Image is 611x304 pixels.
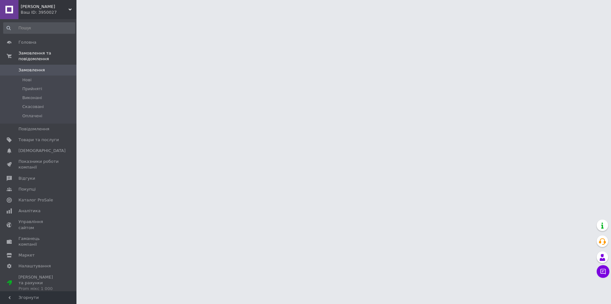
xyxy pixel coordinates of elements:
span: [DEMOGRAPHIC_DATA] [18,148,66,154]
span: Скасовані [22,104,44,110]
span: Маркет [18,252,35,258]
div: Prom мікс 1 000 [18,286,59,292]
span: Замовлення та повідомлення [18,50,76,62]
span: Каталог ProSale [18,197,53,203]
span: Гаманець компанії [18,236,59,247]
span: Нові [22,77,32,83]
span: Оплачені [22,113,42,119]
span: Налаштування [18,263,51,269]
span: Відгуки [18,176,35,181]
span: Прийняті [22,86,42,92]
span: Samson [21,4,68,10]
span: Виконані [22,95,42,101]
button: Чат з покупцем [597,265,609,278]
span: Покупці [18,186,36,192]
span: Замовлення [18,67,45,73]
span: Показники роботи компанії [18,159,59,170]
div: Ваш ID: 3950027 [21,10,76,15]
span: Головна [18,40,36,45]
span: Товари та послуги [18,137,59,143]
span: Повідомлення [18,126,49,132]
span: [PERSON_NAME] та рахунки [18,274,59,292]
input: Пошук [3,22,75,34]
span: Управління сайтом [18,219,59,230]
span: Аналітика [18,208,40,214]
